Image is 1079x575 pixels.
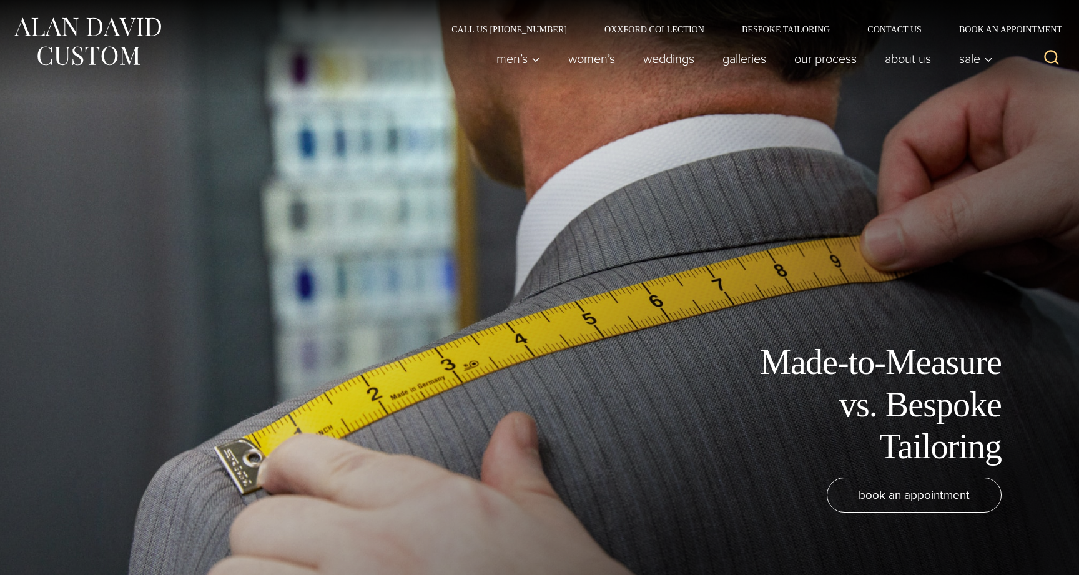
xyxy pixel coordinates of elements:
[554,46,629,71] a: Women’s
[723,25,849,34] a: Bespoke Tailoring
[586,25,723,34] a: Oxxford Collection
[849,25,940,34] a: Contact Us
[859,486,970,504] span: book an appointment
[483,46,1000,71] nav: Primary Navigation
[827,478,1002,513] a: book an appointment
[940,25,1067,34] a: Book an Appointment
[959,52,993,65] span: Sale
[871,46,945,71] a: About Us
[496,52,540,65] span: Men’s
[781,46,871,71] a: Our Process
[433,25,586,34] a: Call Us [PHONE_NUMBER]
[629,46,709,71] a: weddings
[12,14,162,69] img: Alan David Custom
[709,46,781,71] a: Galleries
[433,25,1067,34] nav: Secondary Navigation
[1037,44,1067,74] button: View Search Form
[721,342,1002,468] h1: Made-to-Measure vs. Bespoke Tailoring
